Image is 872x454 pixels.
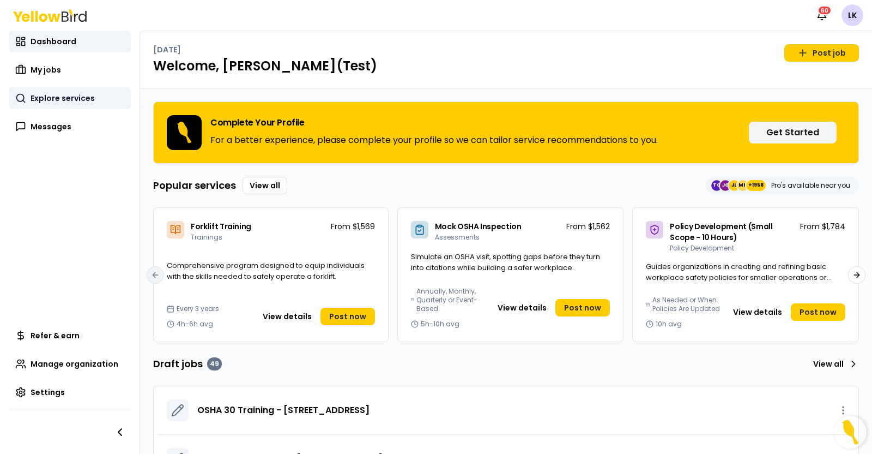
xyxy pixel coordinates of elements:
[9,31,131,52] a: Dashboard
[331,221,375,232] p: From $1,569
[435,221,522,232] span: Mock OSHA Inspection
[784,44,859,62] a: Post job
[9,59,131,81] a: My jobs
[656,320,682,328] span: 10h avg
[749,122,837,144] button: Get Started
[720,180,731,191] span: JG
[809,355,859,373] a: View all
[191,221,251,232] span: Forklift Training
[243,177,287,194] a: View all
[167,260,365,282] span: Comprehensive program designed to equip individuals with the skills needed to safely operate a fo...
[564,302,601,313] span: Post now
[197,404,370,417] a: OSHA 30 Training - [STREET_ADDRESS]
[256,308,318,325] button: View details
[791,303,845,321] a: Post now
[9,381,131,403] a: Settings
[800,221,845,232] p: From $1,784
[416,287,487,313] span: Annually, Monthly, Quarterly or Event-Based
[9,353,131,375] a: Manage organization
[800,307,837,318] span: Post now
[329,311,366,322] span: Post now
[729,180,740,191] span: JL
[491,299,553,316] button: View details
[652,296,722,313] span: As Needed or When Policies Are Updated
[411,252,600,273] span: Simulate an OSHA visit, spotting gaps before they turn into citations while building a safer work...
[421,320,459,328] span: 5h-10h avg
[818,5,832,15] div: 60
[9,116,131,138] a: Messages
[646,261,832,293] span: Guides organizations in creating and refining basic workplace safety policies for smaller operati...
[9,325,131,347] a: Refer & earn
[670,221,772,243] span: Policy Development (Small Scope - 10 Hours)
[726,303,789,321] button: View details
[435,232,480,242] span: Assessments
[177,304,219,313] span: Every 3 years
[31,93,95,104] span: Explore services
[737,180,748,191] span: MH
[320,308,375,325] a: Post now
[31,64,61,75] span: My jobs
[31,36,76,47] span: Dashboard
[9,87,131,109] a: Explore services
[771,181,850,190] p: Pro's available near you
[566,221,610,232] p: From $1,562
[153,356,222,372] h3: Draft jobs
[841,4,863,26] span: LK
[31,387,65,398] span: Settings
[191,232,222,242] span: Trainings
[31,359,118,369] span: Manage organization
[748,180,764,191] span: +1958
[670,243,734,253] span: Policy Development
[31,330,80,341] span: Refer & earn
[153,57,859,75] h1: Welcome, [PERSON_NAME](Test)
[811,4,833,26] button: 60
[153,178,236,193] h3: Popular services
[711,180,722,191] span: TC
[207,357,222,371] div: 49
[153,101,859,164] div: Complete Your ProfileFor a better experience, please complete your profile so we can tailor servi...
[210,118,658,127] h3: Complete Your Profile
[31,121,71,132] span: Messages
[210,134,658,147] p: For a better experience, please complete your profile so we can tailor service recommendations to...
[555,299,610,316] a: Post now
[177,320,213,328] span: 4h-6h avg
[153,44,181,55] p: [DATE]
[834,416,867,449] button: Open Resource Center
